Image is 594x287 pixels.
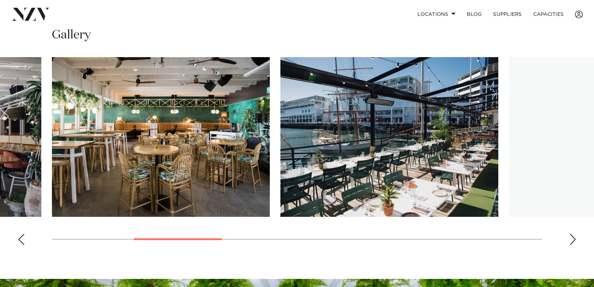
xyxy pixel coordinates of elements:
a: Capacities [528,7,570,22]
h2: Gallery [52,27,91,43]
swiper-slide: 3 / 12 [52,57,270,217]
a: BLOG [461,7,487,22]
a: Locations [412,7,461,22]
a: SUPPLIERS [487,7,527,22]
swiper-slide: 4 / 12 [280,57,498,217]
img: nzv-logo.png [11,8,50,20]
